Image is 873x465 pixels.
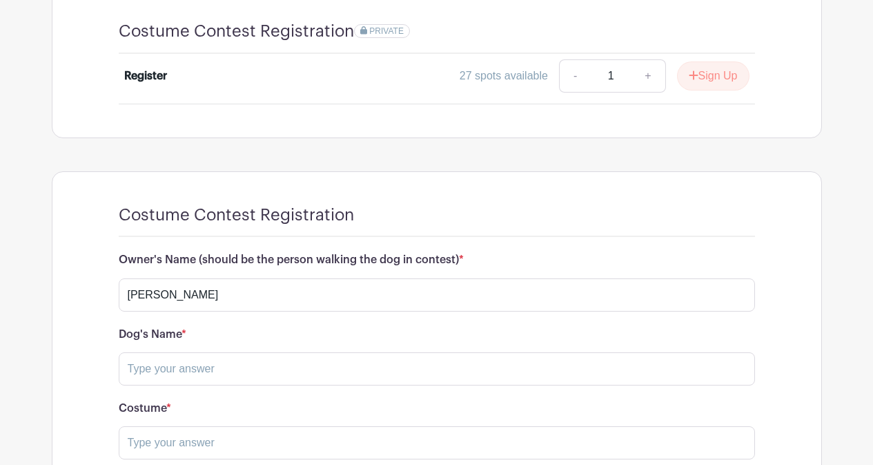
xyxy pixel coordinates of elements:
[124,68,167,84] div: Register
[119,21,354,41] h4: Costume Contest Registration
[559,59,591,93] a: -
[119,426,755,459] input: Type your answer
[119,278,755,312] input: Type your answer
[631,59,665,93] a: +
[677,61,749,91] button: Sign Up
[119,402,755,415] h6: Costume
[460,68,548,84] div: 27 spots available
[119,352,755,386] input: Type your answer
[119,205,354,225] h4: Costume Contest Registration
[119,328,755,341] h6: Dog's Name
[369,26,404,36] span: PRIVATE
[119,254,755,267] h6: Owner's Name (should be the person walking the dog in contest)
